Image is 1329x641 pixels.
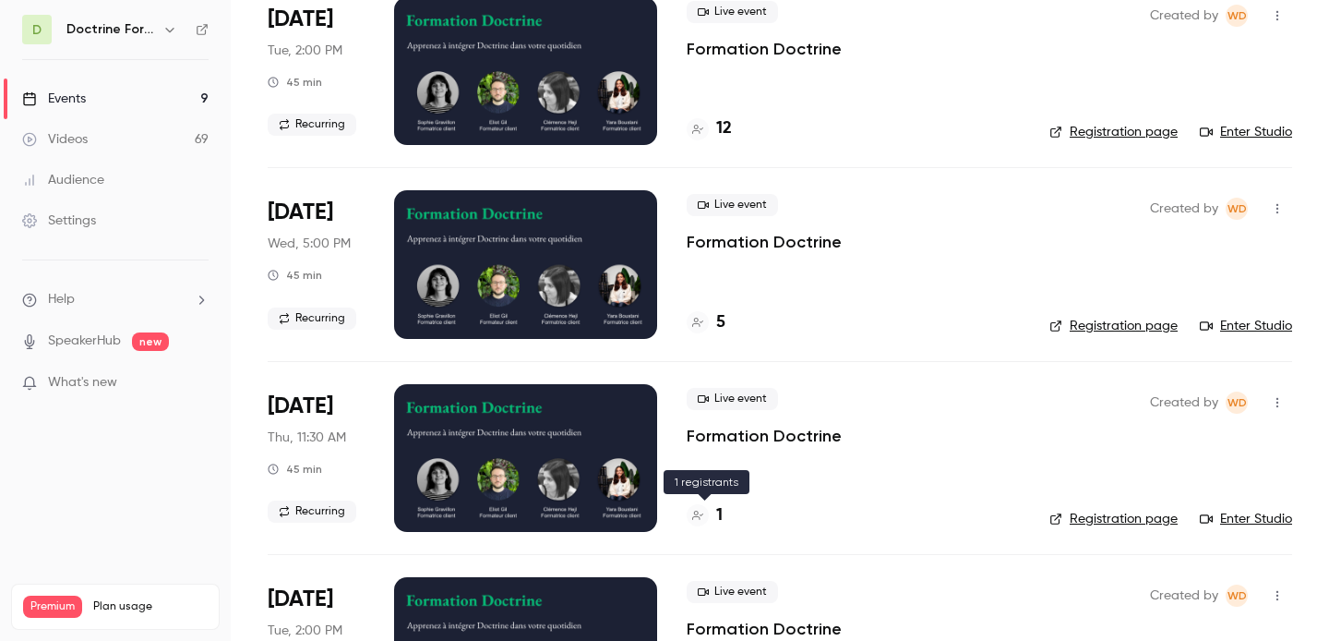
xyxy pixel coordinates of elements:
a: SpeakerHub [48,332,121,351]
div: Settings [22,212,96,230]
span: Live event [687,1,778,23]
h6: Doctrine Formation Corporate [66,20,155,39]
span: What's new [48,373,117,393]
span: WD [1227,5,1247,27]
a: Registration page [1049,123,1178,141]
span: Created by [1150,392,1218,414]
span: [DATE] [268,5,333,34]
span: Tue, 2:00 PM [268,42,342,60]
span: Webinar Doctrine [1226,392,1248,414]
div: Oct 8 Wed, 5:00 PM (Europe/Paris) [268,190,365,338]
div: 45 min [268,268,322,283]
span: WD [1227,585,1247,607]
span: Recurring [268,114,356,136]
span: Live event [687,581,778,603]
a: 12 [687,116,732,141]
h4: 5 [716,310,725,335]
span: Premium [23,596,82,618]
span: Wed, 5:00 PM [268,235,351,253]
div: 45 min [268,462,322,477]
span: Thu, 11:30 AM [268,429,346,447]
a: Formation Doctrine [687,231,842,253]
a: 5 [687,310,725,335]
span: Live event [687,194,778,216]
span: Webinar Doctrine [1226,198,1248,220]
span: Created by [1150,585,1218,607]
a: Formation Doctrine [687,425,842,447]
div: Oct 9 Thu, 11:30 AM (Europe/Paris) [268,384,365,532]
a: Registration page [1049,317,1178,335]
a: 1 [687,503,723,528]
span: WD [1227,392,1247,414]
span: [DATE] [268,392,333,421]
span: Webinar Doctrine [1226,585,1248,607]
div: Videos [22,130,88,149]
span: [DATE] [268,585,333,614]
span: Webinar Doctrine [1226,5,1248,27]
div: Audience [22,171,104,189]
iframe: Noticeable Trigger [186,375,209,392]
span: [DATE] [268,198,333,227]
h4: 12 [716,116,732,141]
a: Enter Studio [1200,317,1292,335]
a: Registration page [1049,510,1178,528]
a: Formation Doctrine [687,38,842,60]
span: Live event [687,388,778,410]
li: help-dropdown-opener [22,290,209,309]
span: Recurring [268,308,356,330]
div: 45 min [268,75,322,90]
span: Help [48,290,75,309]
span: Recurring [268,501,356,523]
a: Formation Doctrine [687,618,842,640]
div: Events [22,90,86,108]
a: Enter Studio [1200,510,1292,528]
span: Tue, 2:00 PM [268,622,342,640]
h4: 1 [716,503,723,528]
span: Plan usage [93,599,208,614]
a: Enter Studio [1200,123,1292,141]
span: WD [1227,198,1247,220]
span: new [132,333,169,351]
span: Created by [1150,198,1218,220]
span: Created by [1150,5,1218,27]
span: D [32,20,42,40]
